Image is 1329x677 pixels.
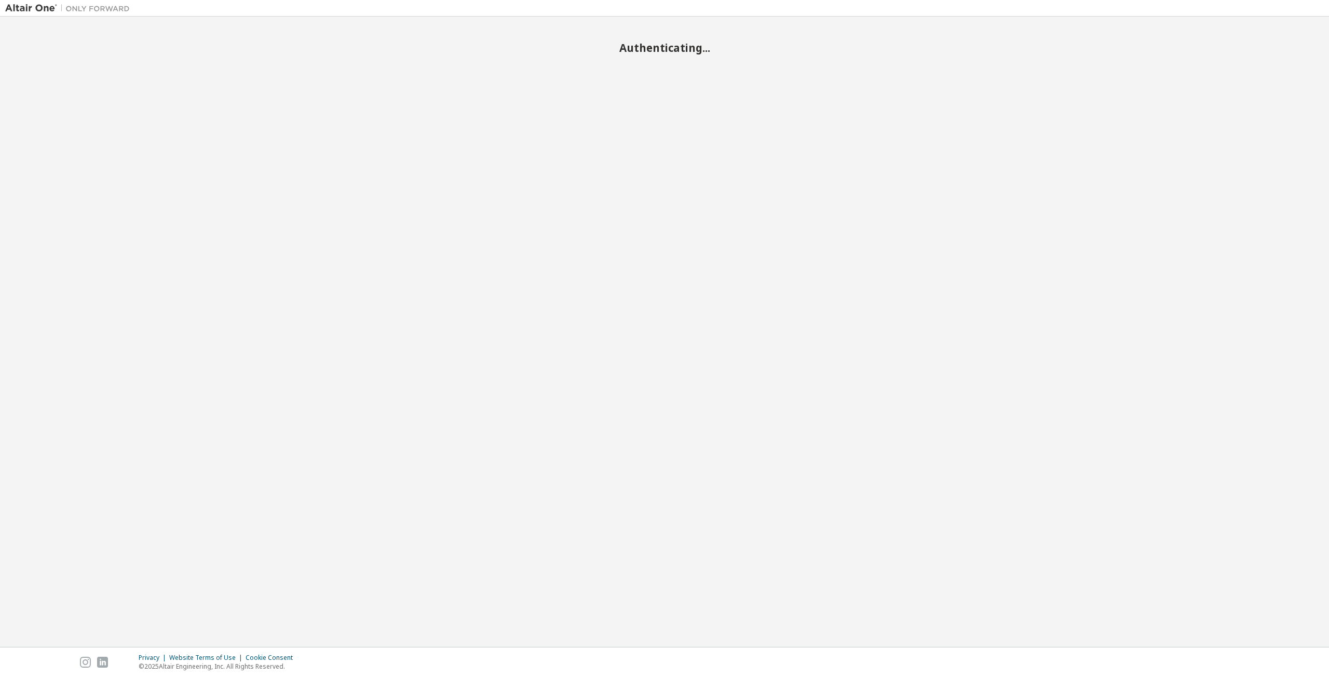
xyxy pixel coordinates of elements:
img: linkedin.svg [97,657,108,668]
div: Website Terms of Use [169,654,246,662]
div: Privacy [139,654,169,662]
img: Altair One [5,3,135,13]
div: Cookie Consent [246,654,299,662]
h2: Authenticating... [5,41,1324,54]
p: © 2025 Altair Engineering, Inc. All Rights Reserved. [139,662,299,671]
img: instagram.svg [80,657,91,668]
